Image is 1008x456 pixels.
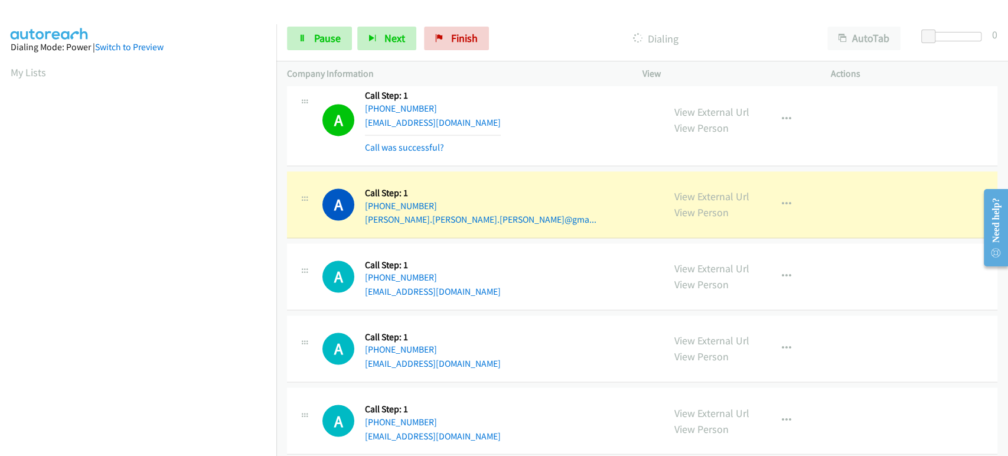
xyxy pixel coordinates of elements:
div: The call is yet to be attempted [322,405,354,437]
a: View External Url [674,262,749,275]
a: View External Url [674,406,749,419]
h1: A [322,104,354,136]
a: [PERSON_NAME].[PERSON_NAME].[PERSON_NAME]@gma... [365,214,596,225]
a: [PHONE_NUMBER] [365,344,437,355]
span: Finish [451,31,478,45]
div: Delay between calls (in seconds) [927,32,981,41]
a: View Person [674,278,729,291]
div: The call is yet to be attempted [322,333,354,364]
a: [PHONE_NUMBER] [365,200,437,211]
a: View Person [674,350,729,363]
a: Finish [424,27,489,50]
h5: Call Step: 1 [365,331,501,343]
a: View Person [674,422,729,435]
span: Next [384,31,405,45]
iframe: Resource Center [974,181,1008,275]
a: [PHONE_NUMBER] [365,416,437,427]
a: Pause [287,27,352,50]
div: 0 [992,27,997,43]
a: [EMAIL_ADDRESS][DOMAIN_NAME] [365,430,501,441]
h5: Call Step: 1 [365,187,596,199]
a: View External Url [674,105,749,119]
p: View [642,67,810,81]
a: [EMAIL_ADDRESS][DOMAIN_NAME] [365,358,501,369]
h5: Call Step: 1 [365,259,501,271]
h5: Call Step: 1 [365,403,501,415]
span: Pause [314,31,341,45]
a: [PHONE_NUMBER] [365,103,437,114]
a: Switch to Preview [95,41,164,53]
h1: A [322,405,354,437]
a: My Lists [11,66,46,79]
h5: Call Step: 1 [365,90,501,102]
a: [EMAIL_ADDRESS][DOMAIN_NAME] [365,286,501,297]
p: Dialing [505,31,806,47]
a: [EMAIL_ADDRESS][DOMAIN_NAME] [365,117,501,128]
a: Call was successful? [365,142,444,153]
h1: A [322,333,354,364]
a: [PHONE_NUMBER] [365,272,437,283]
h1: A [322,260,354,292]
button: AutoTab [827,27,901,50]
div: The call is yet to be attempted [322,260,354,292]
a: View External Url [674,190,749,203]
p: Company Information [287,67,621,81]
a: View Person [674,121,729,135]
a: View External Url [674,334,749,347]
h1: A [322,188,354,220]
a: View Person [674,206,729,219]
p: Actions [830,67,997,81]
button: Next [357,27,416,50]
div: Dialing Mode: Power | [11,40,266,54]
